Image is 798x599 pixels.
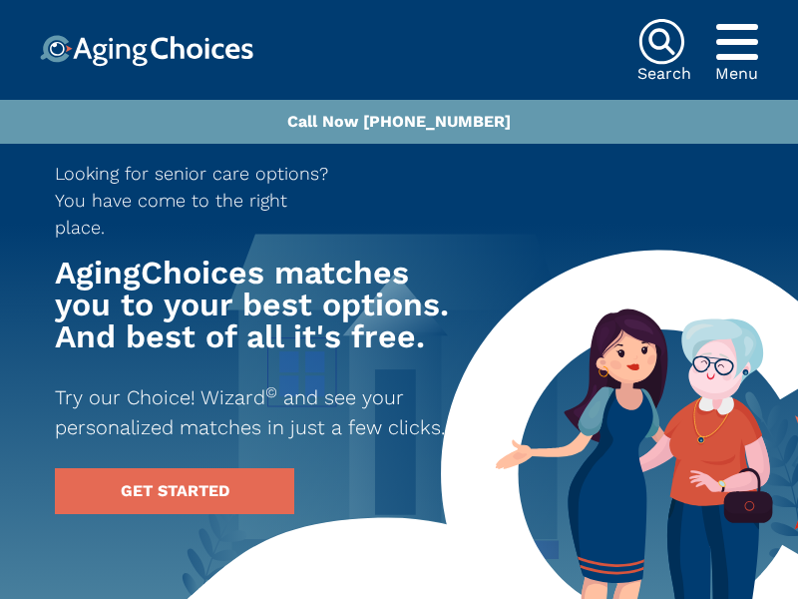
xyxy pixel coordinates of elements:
a: GET STARTED [55,468,294,514]
div: Popover trigger [715,18,758,66]
p: Looking for senior care options? You have come to the right place. [55,160,342,241]
a: Call Now [PHONE_NUMBER] [287,112,511,131]
img: search-icon.svg [637,18,685,66]
div: Search [637,66,691,82]
sup: © [265,383,277,401]
p: Try our Choice! Wizard and see your personalized matches in just a few clicks. [55,382,454,442]
img: Choice! [40,35,253,67]
div: Menu [715,66,758,82]
h1: AgingChoices matches you to your best options. And best of all it's free. [55,257,454,352]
